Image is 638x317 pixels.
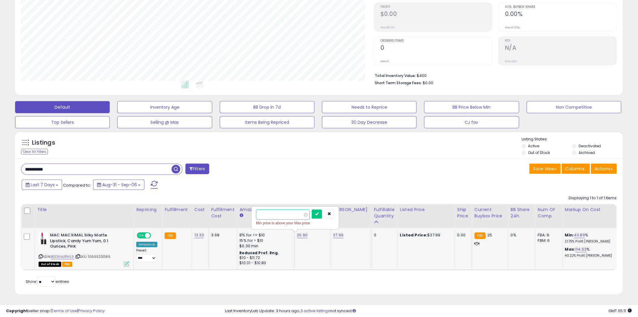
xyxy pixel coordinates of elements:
[565,254,615,258] p: 40.22% Profit [PERSON_NAME]
[522,136,623,142] p: Listing States:
[240,261,290,266] div: $10.01 - $10.83
[375,73,416,78] b: Total Inventory Value:
[381,5,492,9] span: Profit
[591,164,617,174] button: Actions
[374,207,395,219] div: Fulfillable Quantity
[211,207,235,219] div: Fulfillment Cost
[333,207,369,213] div: [PERSON_NAME]
[333,232,344,238] a: 37.99
[240,250,279,255] b: Reduced Prof. Rng.
[538,238,558,243] div: FBM: 6
[565,232,615,244] div: %
[165,232,176,239] small: FBA
[423,80,433,86] span: $0.00
[505,44,617,53] h2: N/A
[117,116,212,128] button: Selling @ Max
[505,5,617,9] span: Avg. Buybox Share
[117,101,212,113] button: Inventory Age
[381,44,492,53] h2: 0
[424,101,519,113] button: BB Price Below Min
[240,243,290,249] div: $0.30 min
[194,232,204,238] a: 13.33
[297,232,308,238] a: 26.90
[381,26,395,29] small: Prev: $0.00
[78,308,105,314] a: Privacy Policy
[6,308,105,314] div: seller snap | |
[566,166,585,172] span: Columns
[37,207,131,213] div: Title
[565,246,576,252] b: Max:
[211,232,232,238] div: 3.68
[528,143,539,149] label: Active
[400,207,452,213] div: Listed Price
[102,182,137,188] span: Aug-31 - Sep-06
[457,232,467,238] div: 0.00
[565,232,574,238] b: Min:
[256,220,334,226] div: Min price is above your Max price
[505,26,520,29] small: Prev: 0.00%
[574,232,585,238] a: 43.89
[136,207,159,213] div: Repricing
[136,248,157,262] div: Preset:
[375,72,612,79] li: $400
[150,233,160,238] span: OFF
[565,247,615,258] div: %
[565,207,617,213] div: Markup on Cost
[62,262,72,267] span: FBA
[75,254,110,259] span: | SKU: 1066523086
[220,116,314,128] button: Items Being Repriced
[381,59,389,63] small: Prev: 0
[240,213,243,218] small: Amazon Fees.
[374,232,393,238] div: 0
[322,116,417,128] button: 30 Day Decrease
[400,232,428,238] b: Listed Price:
[565,239,615,244] p: 21.75% Profit [PERSON_NAME]
[31,182,55,188] span: Last 7 Days
[52,308,77,314] a: Terms of Use
[240,238,290,243] div: 15% for > $10
[51,254,74,259] a: B0D9MJPWL9
[63,182,91,188] span: Compared to:
[562,204,620,228] th: The percentage added to the cost of goods (COGS) that forms the calculator for Min & Max prices.
[511,207,533,219] div: BB Share 24h.
[527,101,621,113] button: Non Competitive
[505,11,617,19] h2: 0.00%
[136,242,157,247] div: Amazon AI
[579,150,595,155] label: Archived
[39,232,129,266] div: ASIN:
[50,232,123,251] b: MAC MACXIMAL Silky Matte Lipstick, Candy Yum Yum, 0.1 Ounces, Pink
[6,308,28,314] strong: Copyright
[225,308,632,314] div: Last InventoryLab Update: 3 hours ago, not synced.
[576,246,587,252] a: 114.63
[26,279,69,284] span: Show: entries
[39,262,61,267] span: All listings that are currently out of stock and unavailable for purchase on Amazon
[185,164,209,174] button: Filters
[529,164,561,174] button: Save View
[538,207,560,219] div: Num of Comp.
[511,232,531,238] div: 0%
[15,116,110,128] button: Top Sellers
[528,150,550,155] label: Out of Stock
[538,232,558,238] div: FBA: 9
[457,207,469,219] div: Ship Price
[579,143,601,149] label: Deactivated
[165,207,189,213] div: Fulfillment
[39,232,49,245] img: 419d9j0iMcL._SL40_.jpg
[32,139,55,147] h5: Listings
[424,116,519,128] button: CJ fav
[240,232,290,238] div: 8% for <= $10
[22,180,62,190] button: Last 7 Days
[137,233,145,238] span: ON
[569,195,617,201] div: Displaying 1 to 1 of 1 items
[240,207,292,213] div: Amazon Fees
[505,39,617,43] span: ROI
[375,80,422,85] b: Short Term Storage Fees:
[381,39,492,43] span: Ordered Items
[505,59,517,63] small: Prev: N/A
[15,101,110,113] button: Default
[475,232,486,239] small: FBA
[301,308,330,314] a: 3 active listings
[322,101,417,113] button: Needs to Reprice
[93,180,144,190] button: Aug-31 - Sep-06
[475,207,506,219] div: Current Buybox Price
